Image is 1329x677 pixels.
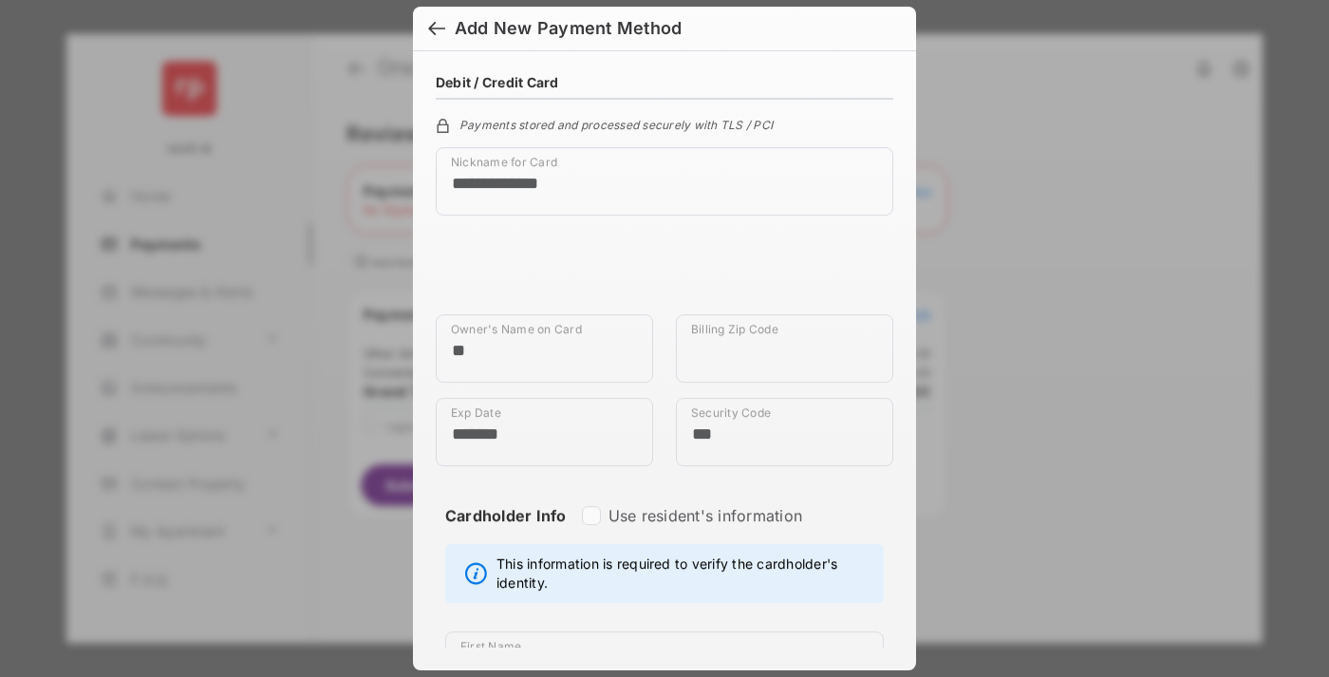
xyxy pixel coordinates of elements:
span: This information is required to verify the cardholder's identity. [496,555,873,592]
iframe: Credit card field [436,231,893,314]
div: Add New Payment Method [455,18,682,39]
strong: Cardholder Info [445,506,567,559]
label: Use resident's information [608,506,802,525]
div: Payments stored and processed securely with TLS / PCI [436,115,893,132]
h4: Debit / Credit Card [436,74,559,90]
